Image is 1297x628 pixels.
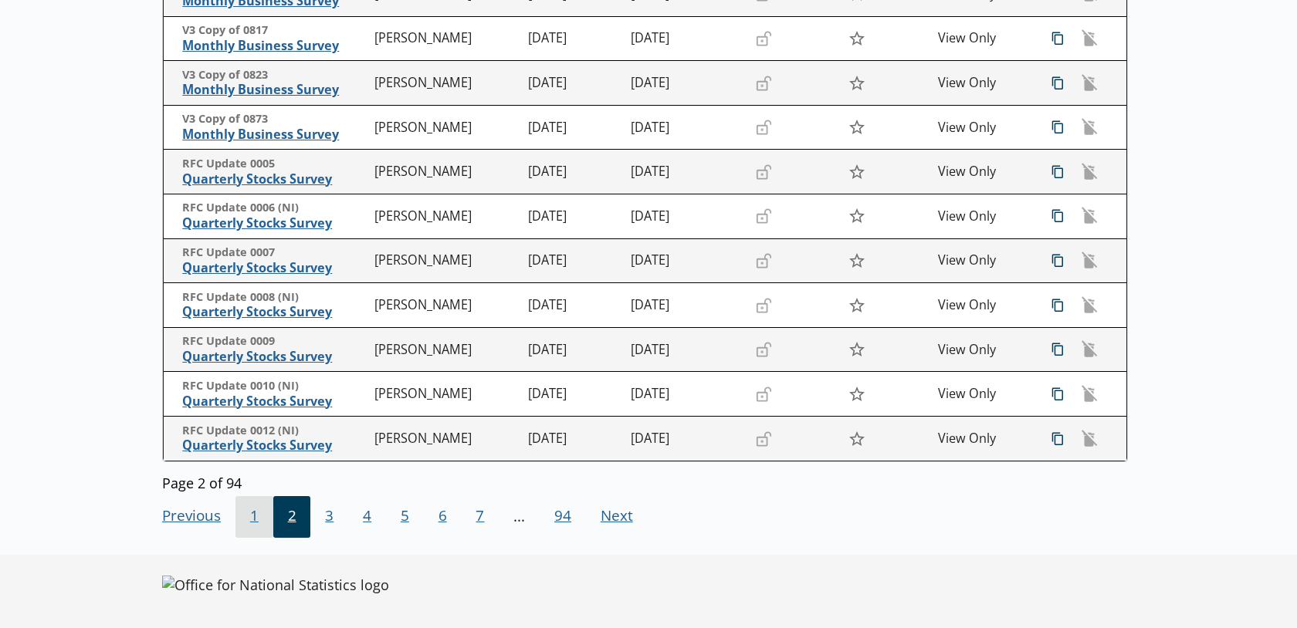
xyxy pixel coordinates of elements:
img: Office for National Statistics logo [162,576,389,594]
button: 4 [348,496,386,538]
td: [PERSON_NAME] [368,283,522,328]
button: Star [840,290,873,319]
span: Monthly Business Survey [182,38,367,54]
td: [PERSON_NAME] [368,372,522,417]
button: Previous [162,496,235,538]
span: Quarterly Stocks Survey [182,349,367,365]
td: [DATE] [522,238,625,283]
button: Star [840,246,873,275]
span: RFC Update 0010 (NI) [182,379,367,393]
button: Star [840,335,873,364]
td: View Only [932,238,1035,283]
td: [DATE] [522,372,625,417]
span: V3 Copy of 0873 [182,112,367,127]
td: [PERSON_NAME] [368,327,522,372]
td: [DATE] [625,327,737,372]
td: [DATE] [522,16,625,61]
td: [PERSON_NAME] [368,417,522,461]
td: [PERSON_NAME] [368,61,522,106]
span: V3 Copy of 0817 [182,23,367,38]
td: [DATE] [625,238,737,283]
span: Quarterly Stocks Survey [182,437,367,454]
td: [DATE] [522,283,625,328]
span: RFC Update 0005 [182,157,367,171]
td: [PERSON_NAME] [368,150,522,194]
td: View Only [932,105,1035,150]
td: [DATE] [625,372,737,417]
td: [PERSON_NAME] [368,238,522,283]
td: [DATE] [625,194,737,239]
button: Star [840,157,873,187]
span: Quarterly Stocks Survey [182,393,367,410]
td: View Only [932,283,1035,328]
td: [DATE] [625,417,737,461]
span: RFC Update 0009 [182,334,367,349]
button: Star [840,113,873,142]
td: [DATE] [522,61,625,106]
button: Star [840,424,873,453]
span: RFC Update 0007 [182,245,367,260]
div: Page 2 of 94 [162,469,1128,491]
td: [PERSON_NAME] [368,105,522,150]
span: Quarterly Stocks Survey [182,215,367,231]
td: View Only [932,150,1035,194]
li: ... [499,496,540,538]
button: 3 [310,496,348,538]
td: [DATE] [625,283,737,328]
span: Monthly Business Survey [182,82,367,98]
span: V3 Copy of 0823 [182,68,367,83]
span: RFC Update 0006 (NI) [182,201,367,215]
td: [DATE] [522,417,625,461]
td: View Only [932,16,1035,61]
td: [DATE] [522,327,625,372]
td: [DATE] [625,105,737,150]
td: [DATE] [625,61,737,106]
span: RFC Update 0008 (NI) [182,290,367,305]
td: [DATE] [625,150,737,194]
td: View Only [932,417,1035,461]
button: Next [586,496,648,538]
button: 6 [424,496,462,538]
td: View Only [932,327,1035,372]
button: Star [840,68,873,97]
td: [DATE] [522,105,625,150]
span: Monthly Business Survey [182,127,367,143]
span: RFC Update 0012 (NI) [182,424,367,438]
td: [PERSON_NAME] [368,16,522,61]
span: Quarterly Stocks Survey [182,171,367,187]
td: [PERSON_NAME] [368,194,522,239]
td: View Only [932,194,1035,239]
button: Star [840,380,873,409]
button: 1 [235,496,273,538]
td: [DATE] [522,194,625,239]
button: 5 [386,496,424,538]
button: 2 [273,496,311,538]
button: 94 [540,496,586,538]
button: Star [840,201,873,231]
button: Star [840,24,873,53]
td: [DATE] [625,16,737,61]
td: [DATE] [522,150,625,194]
td: View Only [932,61,1035,106]
span: Quarterly Stocks Survey [182,304,367,320]
button: 7 [462,496,499,538]
span: Quarterly Stocks Survey [182,260,367,276]
td: View Only [932,372,1035,417]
